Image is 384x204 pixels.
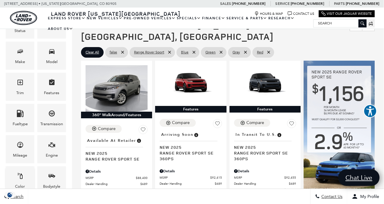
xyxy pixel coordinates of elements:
img: 2025 LAND ROVER Range Rover Sport SE [86,65,148,112]
span: Vehicle is preparing for delivery to the retailer. MSRP will be finalized when the vehicle arrive... [193,131,199,138]
span: Fueltype [17,108,24,121]
section: Click to Open Cookie Consent Modal [3,192,17,198]
button: Compare Vehicle [160,119,196,127]
div: Engine [46,152,58,159]
div: Pricing Details - Range Rover Sport SE 360PS [234,168,296,174]
span: Sales [220,2,231,6]
span: Dealer Handling [86,182,140,186]
span: Land Rover [US_STATE][GEOGRAPHIC_DATA] [51,10,180,17]
a: [STREET_ADDRESS] • [US_STATE][GEOGRAPHIC_DATA], CO 80905 [4,2,117,6]
div: Features [229,106,301,113]
a: $93,144 [234,187,296,192]
div: ColorColor [6,166,34,194]
span: Clear All [86,49,99,56]
span: Parts [334,2,345,6]
span: New 2025 [86,150,143,156]
span: Bodystyle [48,171,55,183]
button: Compare Vehicle [86,125,122,133]
span: Arriving Soon [161,131,193,138]
img: Opt-Out Icon [3,192,17,198]
a: Chat Live [338,169,379,186]
span: Range Rover Sport SE 360PS [234,150,292,161]
span: Dealer Handling [160,181,214,186]
span: $93,104 [210,187,222,192]
div: Model [46,59,58,65]
a: Service & Parts [226,13,268,24]
span: New 2025 [160,144,217,150]
div: MileageMileage [6,135,34,163]
a: MSRP $88,400 [86,176,148,180]
a: Hours & Map [254,11,283,16]
span: Red [257,49,263,56]
span: MSRP [160,175,210,180]
span: Model [48,46,55,59]
div: 360° WalkAround/Features [81,112,152,118]
button: Explore your accessibility options [364,104,377,118]
aside: Accessibility Help Desk [364,104,377,119]
img: 2025 LAND ROVER Range Rover Sport SE 360PS [160,65,222,100]
a: EXPRESS STORE [47,13,86,24]
a: Finance [201,13,226,24]
span: Make [17,46,24,59]
button: Save Vehicle [139,125,148,136]
button: Save Vehicle [287,119,296,130]
div: Features [44,90,59,96]
span: Green [205,49,216,56]
span: Engine [48,140,55,152]
a: [PHONE_NUMBER] [346,1,379,6]
input: Search [314,20,366,27]
div: FeaturesFeatures [37,73,66,101]
a: New Vehicles [86,13,123,24]
img: Land Rover [10,11,37,25]
a: Arriving SoonNew 2025Range Rover Sport SE 360PS [160,130,222,161]
span: $689 [140,182,148,186]
a: MSRP $92,415 [160,175,222,180]
span: Range Rover Sport SE 360PS [160,150,217,161]
span: Contact Us [320,194,342,199]
button: Compare Vehicle [234,119,270,127]
span: $88,400 [136,176,148,180]
nav: Main Navigation [47,13,313,34]
div: Compare [172,120,190,126]
span: Vehicle is in stock and ready for immediate delivery. Due to demand, availability is subject to c... [136,137,142,144]
span: Blue [181,49,189,56]
span: In Transit to U.S. [236,131,276,138]
span: Vehicle has shipped from factory of origin. Estimated time of delivery to Retailer is on average ... [276,131,282,138]
a: In Transit to U.S.New 2025Range Rover Sport SE 360PS [234,130,296,161]
a: Dealer Handling $689 [86,182,148,186]
div: EngineEngine [37,135,66,163]
span: New 2025 [234,144,292,150]
span: Color [17,171,24,183]
div: FueltypeFueltype [6,104,34,132]
span: $89,089 [136,188,148,192]
div: Features [155,106,226,113]
div: BodystyleBodystyle [37,166,66,194]
a: About Us [47,24,74,34]
a: Dealer Handling $689 [234,181,296,186]
span: $92,415 [210,175,222,180]
img: 2025 LAND ROVER Range Rover Sport SE 360PS [234,65,296,100]
span: $92,455 [284,175,296,180]
span: Trim [17,77,24,90]
div: Pricing Details - Range Rover Sport SE 360PS [160,168,222,174]
div: Make [15,59,25,65]
a: Contact Us [288,11,314,16]
span: MSRP [86,176,136,180]
span: $689 [215,181,222,186]
span: Range Rover Sport SE [86,156,143,162]
div: Compare [246,120,264,126]
a: Dealer Handling $689 [160,181,222,186]
div: Bodystyle [43,183,60,190]
span: My Profile [358,194,379,199]
span: Dealer Handling [234,181,289,186]
div: Color [15,183,25,190]
a: $93,104 [160,187,222,192]
button: Save Vehicle [213,119,222,130]
span: Features [48,77,55,90]
div: Transmission [40,121,63,127]
div: Fueltype [13,121,28,127]
div: Compare [98,126,116,132]
span: $93,144 [284,187,296,192]
div: ModelModel [37,42,66,70]
div: TransmissionTransmission [37,104,66,132]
